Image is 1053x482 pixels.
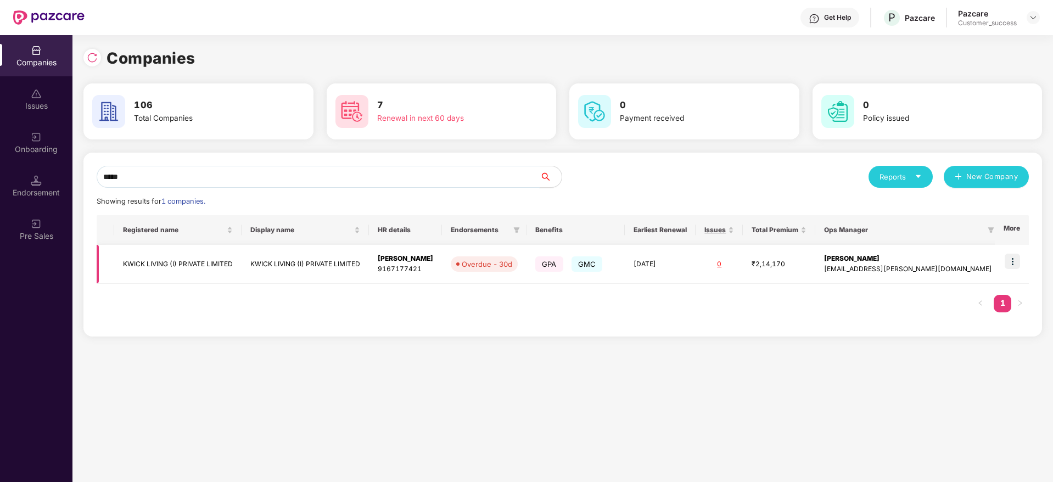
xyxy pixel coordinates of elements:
img: svg+xml;base64,PHN2ZyB4bWxucz0iaHR0cDovL3d3dy53My5vcmcvMjAwMC9zdmciIHdpZHRoPSI2MCIgaGVpZ2h0PSI2MC... [578,95,611,128]
span: left [977,300,984,306]
span: Issues [704,226,726,234]
div: ₹2,14,170 [752,259,806,270]
td: KWICK LIVING (I) PRIVATE LIMITED [114,245,242,284]
div: Overdue - 30d [462,259,512,270]
div: [PERSON_NAME] [824,254,992,264]
span: filter [513,227,520,233]
span: Total Premium [752,226,798,234]
div: [EMAIL_ADDRESS][PERSON_NAME][DOMAIN_NAME] [824,264,992,274]
img: svg+xml;base64,PHN2ZyBpZD0iRHJvcGRvd24tMzJ4MzIiIHhtbG5zPSJodHRwOi8vd3d3LnczLm9yZy8yMDAwL3N2ZyIgd2... [1029,13,1038,22]
h3: 0 [863,98,1001,113]
img: svg+xml;base64,PHN2ZyB3aWR0aD0iMjAiIGhlaWdodD0iMjAiIHZpZXdCb3g9IjAgMCAyMCAyMCIgZmlsbD0ibm9uZSIgeG... [31,132,42,143]
div: [PERSON_NAME] [378,254,433,264]
img: svg+xml;base64,PHN2ZyBpZD0iUmVsb2FkLTMyeDMyIiB4bWxucz0iaHR0cDovL3d3dy53My5vcmcvMjAwMC9zdmciIHdpZH... [87,52,98,63]
h3: 0 [620,98,758,113]
th: Benefits [526,215,625,245]
img: svg+xml;base64,PHN2ZyB3aWR0aD0iMTQuNSIgaGVpZ2h0PSIxNC41IiB2aWV3Qm94PSIwIDAgMTYgMTYiIGZpbGw9Im5vbm... [31,175,42,186]
span: plus [955,173,962,182]
div: Payment received [620,113,758,125]
span: Registered name [123,226,225,234]
span: filter [985,223,996,237]
span: Endorsements [451,226,509,234]
div: Pazcare [958,8,1017,19]
img: New Pazcare Logo [13,10,85,25]
span: filter [511,223,522,237]
span: Ops Manager [824,226,983,234]
button: plusNew Company [944,166,1029,188]
button: right [1011,295,1029,312]
th: Earliest Renewal [625,215,696,245]
img: svg+xml;base64,PHN2ZyB4bWxucz0iaHR0cDovL3d3dy53My5vcmcvMjAwMC9zdmciIHdpZHRoPSI2MCIgaGVpZ2h0PSI2MC... [335,95,368,128]
div: Customer_success [958,19,1017,27]
img: icon [1005,254,1020,269]
span: filter [988,227,994,233]
th: Issues [696,215,743,245]
span: P [888,11,895,24]
th: Display name [242,215,369,245]
td: [DATE] [625,245,696,284]
img: svg+xml;base64,PHN2ZyB3aWR0aD0iMjAiIGhlaWdodD0iMjAiIHZpZXdCb3g9IjAgMCAyMCAyMCIgZmlsbD0ibm9uZSIgeG... [31,218,42,229]
th: Total Premium [743,215,815,245]
h3: 106 [134,98,272,113]
img: svg+xml;base64,PHN2ZyBpZD0iSGVscC0zMngzMiIgeG1sbnM9Imh0dHA6Ly93d3cudzMub3JnLzIwMDAvc3ZnIiB3aWR0aD... [809,13,820,24]
div: Get Help [824,13,851,22]
span: Showing results for [97,197,205,205]
span: search [539,172,562,181]
th: HR details [369,215,442,245]
div: 0 [704,259,734,270]
div: Policy issued [863,113,1001,125]
li: 1 [994,295,1011,312]
span: 1 companies. [161,197,205,205]
img: svg+xml;base64,PHN2ZyB4bWxucz0iaHR0cDovL3d3dy53My5vcmcvMjAwMC9zdmciIHdpZHRoPSI2MCIgaGVpZ2h0PSI2MC... [92,95,125,128]
div: Pazcare [905,13,935,23]
span: GPA [535,256,563,272]
img: svg+xml;base64,PHN2ZyBpZD0iQ29tcGFuaWVzIiB4bWxucz0iaHR0cDovL3d3dy53My5vcmcvMjAwMC9zdmciIHdpZHRoPS... [31,45,42,56]
img: svg+xml;base64,PHN2ZyBpZD0iSXNzdWVzX2Rpc2FibGVkIiB4bWxucz0iaHR0cDovL3d3dy53My5vcmcvMjAwMC9zdmciIH... [31,88,42,99]
td: KWICK LIVING (I) PRIVATE LIMITED [242,245,369,284]
img: svg+xml;base64,PHN2ZyB4bWxucz0iaHR0cDovL3d3dy53My5vcmcvMjAwMC9zdmciIHdpZHRoPSI2MCIgaGVpZ2h0PSI2MC... [821,95,854,128]
span: Display name [250,226,352,234]
span: New Company [966,171,1018,182]
a: 1 [994,295,1011,311]
th: More [995,215,1029,245]
li: Previous Page [972,295,989,312]
th: Registered name [114,215,242,245]
div: Total Companies [134,113,272,125]
button: left [972,295,989,312]
span: right [1017,300,1023,306]
li: Next Page [1011,295,1029,312]
div: 9167177421 [378,264,433,274]
h3: 7 [377,98,516,113]
span: caret-down [915,173,922,180]
div: Reports [880,171,922,182]
div: Renewal in next 60 days [377,113,516,125]
button: search [539,166,562,188]
h1: Companies [107,46,195,70]
span: GMC [572,256,603,272]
